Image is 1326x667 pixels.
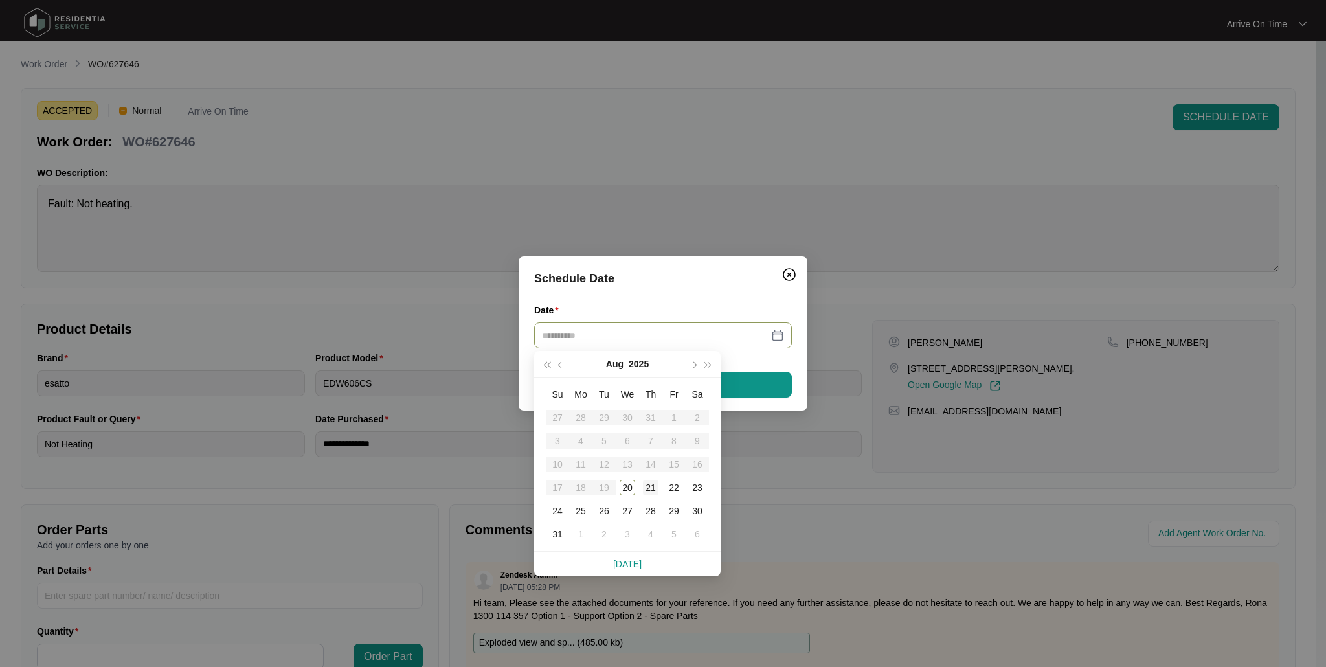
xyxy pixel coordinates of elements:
[550,503,565,519] div: 24
[779,264,800,285] button: Close
[629,351,649,377] button: 2025
[620,526,635,542] div: 3
[639,383,662,406] th: Th
[666,526,682,542] div: 5
[686,499,709,523] td: 2025-08-30
[546,383,569,406] th: Su
[639,476,662,499] td: 2025-08-21
[666,503,682,519] div: 29
[596,503,612,519] div: 26
[690,526,705,542] div: 6
[639,499,662,523] td: 2025-08-28
[666,480,682,495] div: 22
[662,499,686,523] td: 2025-08-29
[643,503,658,519] div: 28
[569,383,592,406] th: Mo
[686,476,709,499] td: 2025-08-23
[643,480,658,495] div: 21
[662,476,686,499] td: 2025-08-22
[686,523,709,546] td: 2025-09-06
[613,559,642,569] a: [DATE]
[781,267,797,282] img: closeCircle
[639,523,662,546] td: 2025-09-04
[690,503,705,519] div: 30
[546,499,569,523] td: 2025-08-24
[620,503,635,519] div: 27
[606,351,624,377] button: Aug
[662,523,686,546] td: 2025-09-05
[550,526,565,542] div: 31
[620,480,635,495] div: 20
[616,523,639,546] td: 2025-09-03
[686,383,709,406] th: Sa
[592,523,616,546] td: 2025-09-02
[616,476,639,499] td: 2025-08-20
[662,383,686,406] th: Fr
[573,503,589,519] div: 25
[573,526,589,542] div: 1
[569,523,592,546] td: 2025-09-01
[616,383,639,406] th: We
[534,269,792,288] div: Schedule Date
[643,526,658,542] div: 4
[690,480,705,495] div: 23
[542,328,769,343] input: Date
[534,304,564,317] label: Date
[592,383,616,406] th: Tu
[569,499,592,523] td: 2025-08-25
[596,526,612,542] div: 2
[592,499,616,523] td: 2025-08-26
[546,523,569,546] td: 2025-08-31
[616,499,639,523] td: 2025-08-27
